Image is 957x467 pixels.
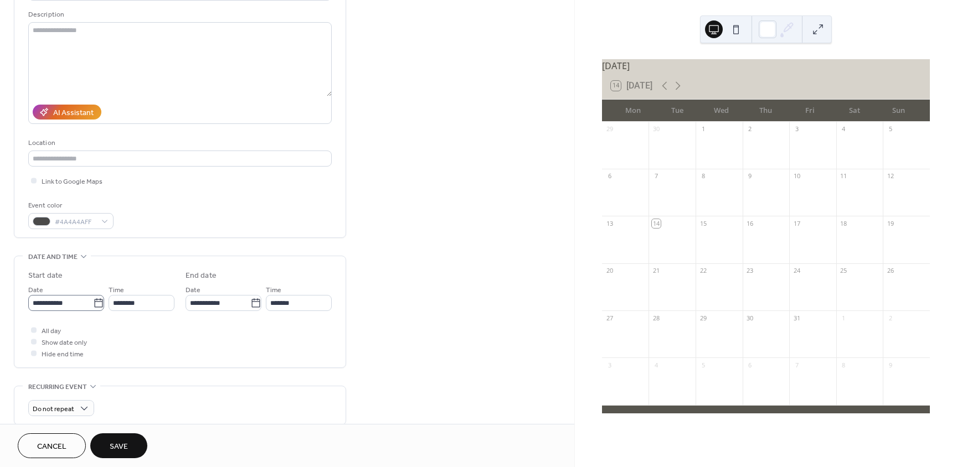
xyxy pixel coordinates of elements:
div: 11 [840,172,848,180]
span: Cancel [37,441,66,453]
div: Mon [611,100,655,122]
div: 19 [886,219,894,227]
div: 1 [699,125,707,133]
span: Hide end time [42,349,84,360]
div: 30 [746,314,754,322]
div: 7 [793,361,801,369]
div: 27 [605,314,614,322]
span: Date and time [28,251,78,263]
div: 8 [840,361,848,369]
div: [DATE] [602,59,930,72]
span: Recurring event [28,381,87,393]
span: #4A4A4AFF [55,216,96,228]
div: End date [186,270,217,282]
div: Sun [877,100,921,122]
div: Start date [28,270,63,282]
div: 5 [886,125,894,133]
div: Tue [655,100,699,122]
span: All day [42,325,61,337]
span: Show date only [42,337,87,349]
div: 4 [840,125,848,133]
div: 26 [886,267,894,275]
button: Cancel [18,433,86,458]
div: 28 [652,314,660,322]
div: 6 [605,172,614,180]
span: Save [110,441,128,453]
button: Save [90,433,147,458]
div: 29 [699,314,707,322]
div: Description [28,9,330,20]
div: Wed [699,100,744,122]
span: Link to Google Maps [42,176,102,188]
div: 20 [605,267,614,275]
div: 7 [652,172,660,180]
div: Location [28,137,330,149]
button: AI Assistant [33,105,101,120]
div: 13 [605,219,614,227]
div: AI Assistant [53,107,94,119]
span: Time [109,284,124,296]
div: 16 [746,219,754,227]
span: Time [266,284,281,296]
div: Sat [832,100,877,122]
div: 9 [746,172,754,180]
div: Fri [788,100,832,122]
div: 29 [605,125,614,133]
div: 22 [699,267,707,275]
div: 5 [699,361,707,369]
span: Date [186,284,200,296]
div: 2 [886,314,894,322]
div: 14 [652,219,660,227]
div: 12 [886,172,894,180]
div: 9 [886,361,894,369]
div: Thu [744,100,788,122]
div: 2 [746,125,754,133]
div: 1 [840,314,848,322]
div: 18 [840,219,848,227]
span: Do not repeat [33,403,74,416]
div: 31 [793,314,801,322]
div: 6 [746,361,754,369]
div: 3 [605,361,614,369]
div: Event color [28,200,111,211]
div: 4 [652,361,660,369]
div: 30 [652,125,660,133]
span: Date [28,284,43,296]
div: 8 [699,172,707,180]
div: 15 [699,219,707,227]
div: 23 [746,267,754,275]
div: 10 [793,172,801,180]
div: 24 [793,267,801,275]
div: 3 [793,125,801,133]
div: 25 [840,267,848,275]
div: 17 [793,219,801,227]
div: 21 [652,267,660,275]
